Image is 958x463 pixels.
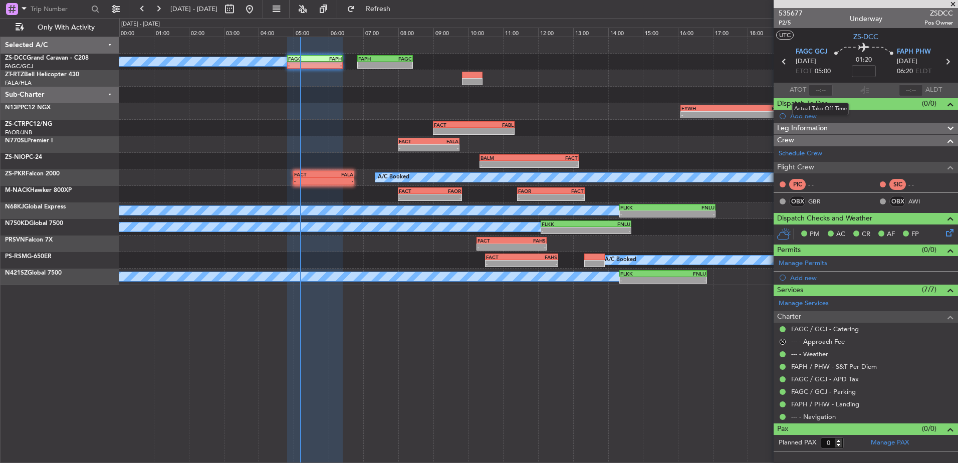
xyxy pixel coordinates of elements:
[512,238,546,244] div: FAHS
[713,28,748,37] div: 17:00
[315,62,342,68] div: -
[779,8,803,19] span: 535677
[924,19,953,27] span: Pos Owner
[5,171,26,177] span: ZS-PKR
[777,285,803,296] span: Services
[529,155,578,161] div: FACT
[399,138,428,144] div: FACT
[315,56,342,62] div: FAPH
[5,55,27,61] span: ZS-DCC
[5,154,42,160] a: ZS-NIOPC-24
[777,245,801,256] span: Permits
[791,412,836,421] a: --- - Navigation
[777,162,814,173] span: Flight Crew
[850,14,882,24] div: Underway
[5,72,79,78] a: ZT-RTZBell Helicopter 430
[608,28,643,37] div: 14:00
[5,220,29,226] span: N750KD
[399,194,430,200] div: -
[31,2,88,17] input: Trip Number
[889,196,906,207] div: OBX
[518,188,551,194] div: FAOR
[119,28,154,37] div: 00:00
[358,56,385,62] div: FAPH
[922,98,936,109] span: (0/0)
[5,187,30,193] span: M-NACK
[733,112,785,118] div: -
[473,122,514,128] div: FABL
[428,138,458,144] div: FALA
[862,229,870,240] span: CR
[385,62,411,68] div: -
[5,270,62,276] a: N421SZGlobal 7500
[663,271,705,277] div: FNLU
[430,194,461,200] div: -
[809,84,833,96] input: --:--
[620,277,663,283] div: -
[433,28,468,37] div: 09:00
[324,171,353,177] div: FALA
[681,112,733,118] div: -
[518,194,551,200] div: -
[796,57,816,67] span: [DATE]
[620,211,667,217] div: -
[790,85,806,95] span: ATOT
[5,79,32,87] a: FALA/HLA
[5,237,53,243] a: PRSVNFalcon 7X
[288,62,315,68] div: -
[542,227,586,234] div: -
[385,56,411,62] div: FAGC
[908,180,931,189] div: - -
[512,244,546,250] div: -
[5,138,53,144] a: N770SLPremier I
[796,67,812,77] span: ETOT
[5,105,51,111] a: N13PPC12 NGX
[294,171,324,177] div: FACT
[789,196,806,207] div: OBX
[897,57,917,67] span: [DATE]
[5,121,26,127] span: ZS-CTR
[792,103,849,115] div: Actual Take-Off Time
[620,271,663,277] div: FLKK
[224,28,259,37] div: 03:00
[643,28,678,37] div: 15:00
[779,19,803,27] span: P2/5
[897,67,913,77] span: 06:20
[922,423,936,434] span: (0/0)
[503,28,538,37] div: 11:00
[748,28,783,37] div: 18:00
[481,155,529,161] div: BALM
[357,6,399,13] span: Refresh
[796,47,828,57] span: FAGC GCJ
[473,128,514,134] div: -
[294,178,324,184] div: -
[434,128,474,134] div: -
[399,188,430,194] div: FACT
[791,400,859,408] a: FAPH / PHW - Landing
[5,204,66,210] a: N68KJGlobal Express
[777,123,828,134] span: Leg Information
[468,28,504,37] div: 10:00
[678,28,713,37] div: 16:00
[779,149,822,159] a: Schedule Crew
[5,63,33,70] a: FAGC/GCJ
[663,277,705,283] div: -
[922,245,936,255] span: (0/0)
[428,145,458,151] div: -
[925,85,942,95] span: ALDT
[889,179,906,190] div: SIC
[790,112,953,120] div: Add new
[121,20,160,29] div: [DATE] - [DATE]
[170,5,217,14] span: [DATE] - [DATE]
[791,337,845,346] a: --- - Approach Fee
[790,274,953,282] div: Add new
[779,299,829,309] a: Manage Services
[189,28,224,37] div: 02:00
[810,229,820,240] span: PM
[477,238,512,244] div: FACT
[667,204,714,210] div: FNLU
[378,170,409,185] div: A/C Booked
[5,270,28,276] span: N421SZ
[573,28,608,37] div: 13:00
[815,67,831,77] span: 05:00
